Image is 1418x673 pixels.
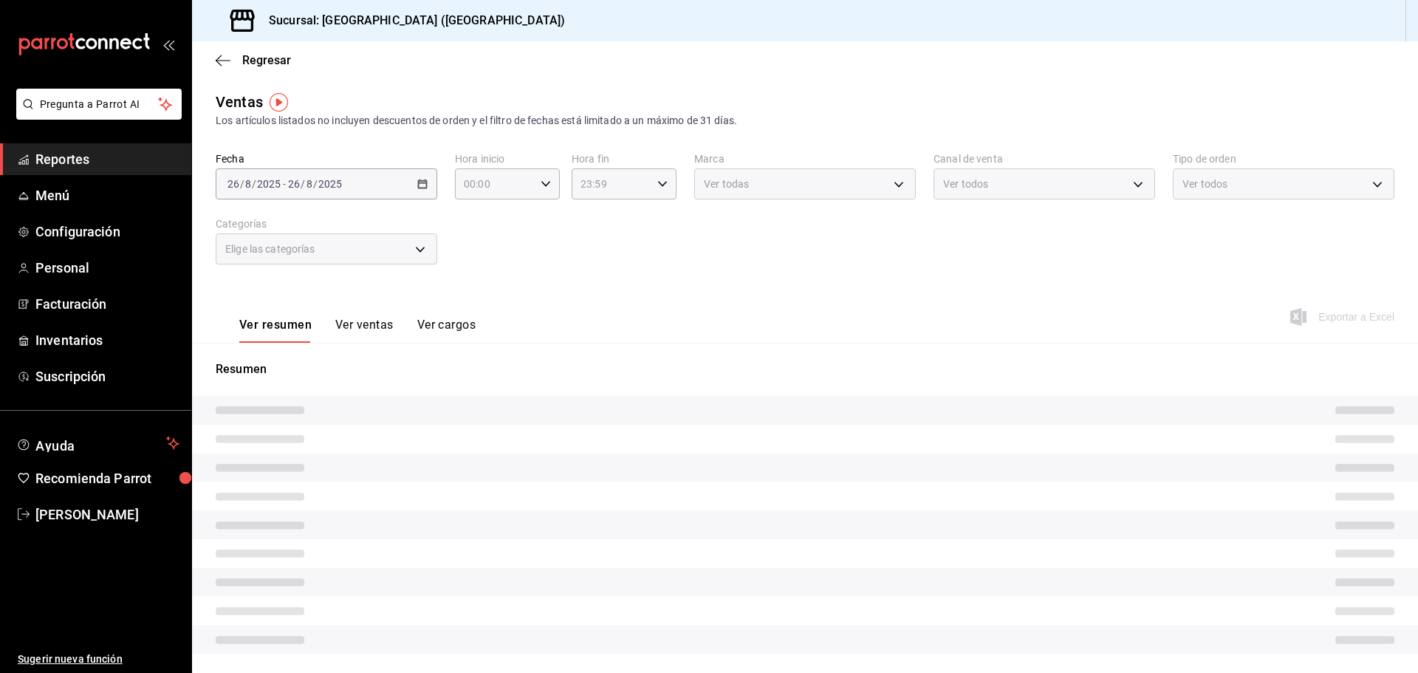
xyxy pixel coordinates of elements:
p: Resumen [216,361,1394,378]
input: ---- [318,178,343,190]
button: Ver resumen [239,318,312,343]
span: Recomienda Parrot [35,468,179,488]
span: Facturación [35,294,179,314]
a: Pregunta a Parrot AI [10,107,182,123]
div: Los artículos listados no incluyen descuentos de orden y el filtro de fechas está limitado a un m... [216,113,1394,129]
input: -- [227,178,240,190]
span: / [301,178,305,190]
span: Configuración [35,222,179,242]
label: Hora fin [572,154,677,164]
span: Suscripción [35,366,179,386]
button: open_drawer_menu [162,38,174,50]
input: -- [244,178,252,190]
h3: Sucursal: [GEOGRAPHIC_DATA] ([GEOGRAPHIC_DATA]) [257,12,565,30]
span: Regresar [242,53,291,67]
label: Categorías [216,219,437,229]
button: Pregunta a Parrot AI [16,89,182,120]
span: / [240,178,244,190]
span: Sugerir nueva función [18,652,179,667]
span: Ver todas [704,177,749,191]
label: Tipo de orden [1173,154,1394,164]
label: Marca [694,154,916,164]
img: Tooltip marker [270,93,288,112]
span: - [283,178,286,190]
span: / [313,178,318,190]
span: Reportes [35,149,179,169]
span: / [252,178,256,190]
span: Menú [35,185,179,205]
button: Ver ventas [335,318,394,343]
input: ---- [256,178,281,190]
span: Ayuda [35,434,160,452]
button: Ver cargos [417,318,476,343]
input: -- [287,178,301,190]
span: [PERSON_NAME] [35,505,179,525]
span: Ver todos [1182,177,1227,191]
div: navigation tabs [239,318,476,343]
label: Fecha [216,154,437,164]
input: -- [306,178,313,190]
span: Pregunta a Parrot AI [40,97,159,112]
span: Elige las categorías [225,242,315,256]
button: Regresar [216,53,291,67]
span: Ver todos [943,177,988,191]
span: Inventarios [35,330,179,350]
div: Ventas [216,91,263,113]
label: Canal de venta [934,154,1155,164]
span: Personal [35,258,179,278]
label: Hora inicio [455,154,560,164]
